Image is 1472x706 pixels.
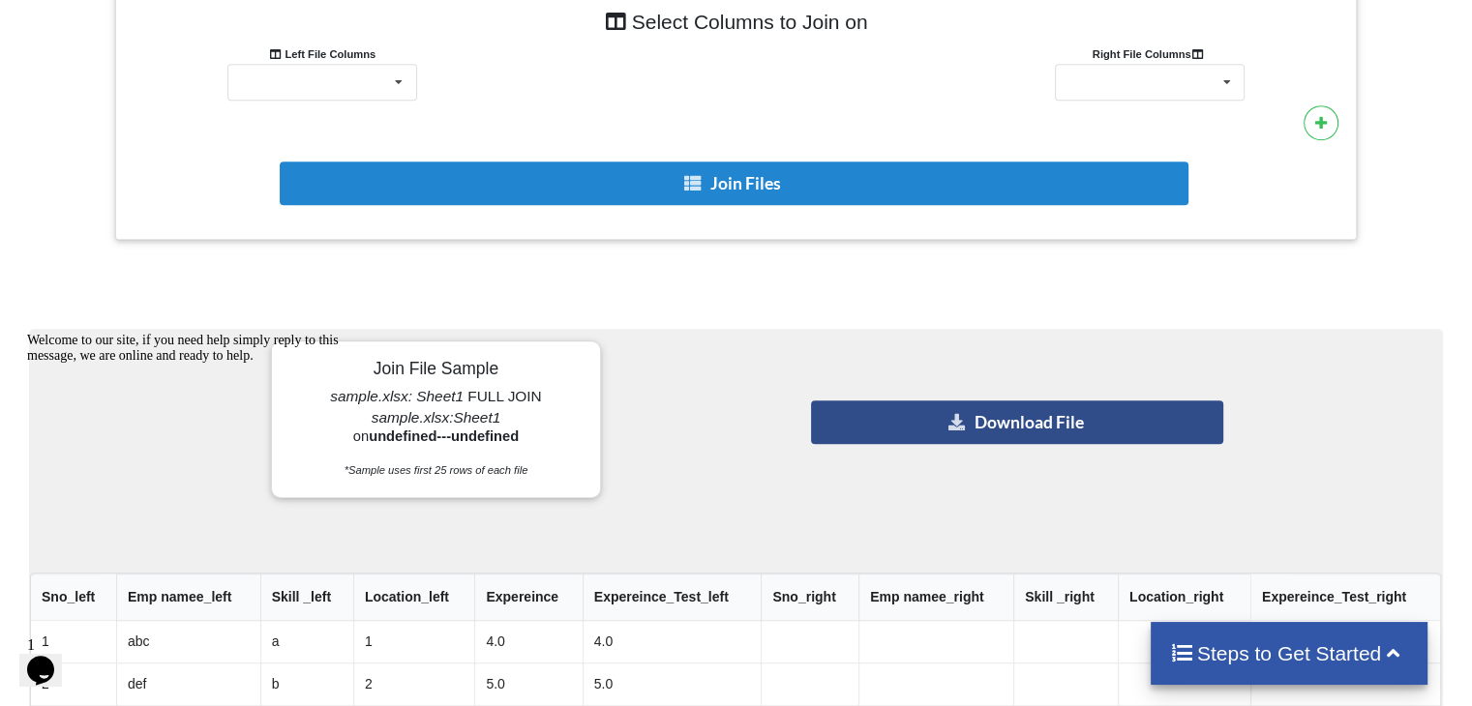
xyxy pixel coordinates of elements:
[858,574,1013,621] th: Emp namee_right
[353,574,475,621] th: Location_left
[372,409,500,426] i: sample.xlsx:Sheet1
[353,662,475,705] td: 2
[1118,574,1250,621] th: Location_right
[19,325,368,619] iframe: chat widget
[116,621,260,662] td: abc
[811,400,1222,444] button: Download File
[353,621,475,662] td: 1
[1170,641,1409,665] h4: Steps to Get Started
[583,574,762,621] th: Expereince_Test_left
[31,621,116,662] td: 1
[475,574,583,621] th: Expereince
[116,662,260,705] td: def
[762,574,859,621] th: Sno_right
[330,388,464,404] i: sample.xlsx: Sheet1
[583,621,762,662] td: 4.0
[289,359,582,379] h5: Join File Sample
[260,662,353,705] td: b
[1093,48,1208,60] b: Right File Columns
[475,662,583,705] td: 5.0
[269,48,376,60] b: Left File Columns
[289,386,582,428] p: FULL JOIN
[353,428,519,444] span: on
[475,621,583,662] td: 4.0
[19,629,81,687] iframe: chat widget
[583,662,762,705] td: 5.0
[1014,574,1119,621] th: Skill _right
[280,162,1188,205] button: Join Files
[1250,574,1440,621] th: Expereince_Test_right
[260,621,353,662] td: a
[369,428,519,444] b: undefined---undefined
[8,8,356,39] div: Welcome to our site, if you need help simply reply to this message, we are online and ready to help.
[345,464,528,476] i: *Sample uses first 25 rows of each file
[8,8,319,38] span: Welcome to our site, if you need help simply reply to this message, we are online and ready to help.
